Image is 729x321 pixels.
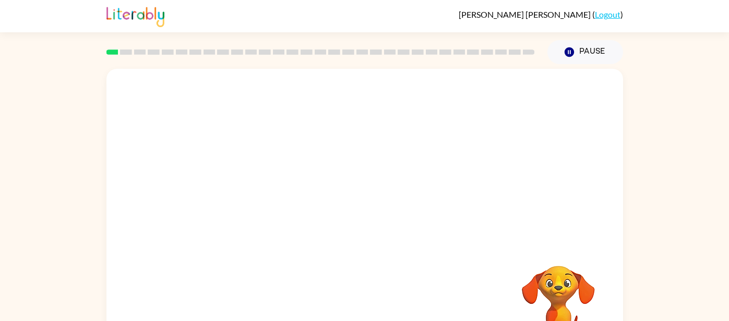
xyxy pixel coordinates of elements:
[459,9,592,19] span: [PERSON_NAME] [PERSON_NAME]
[595,9,620,19] a: Logout
[106,4,164,27] img: Literably
[547,40,623,64] button: Pause
[459,9,623,19] div: ( )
